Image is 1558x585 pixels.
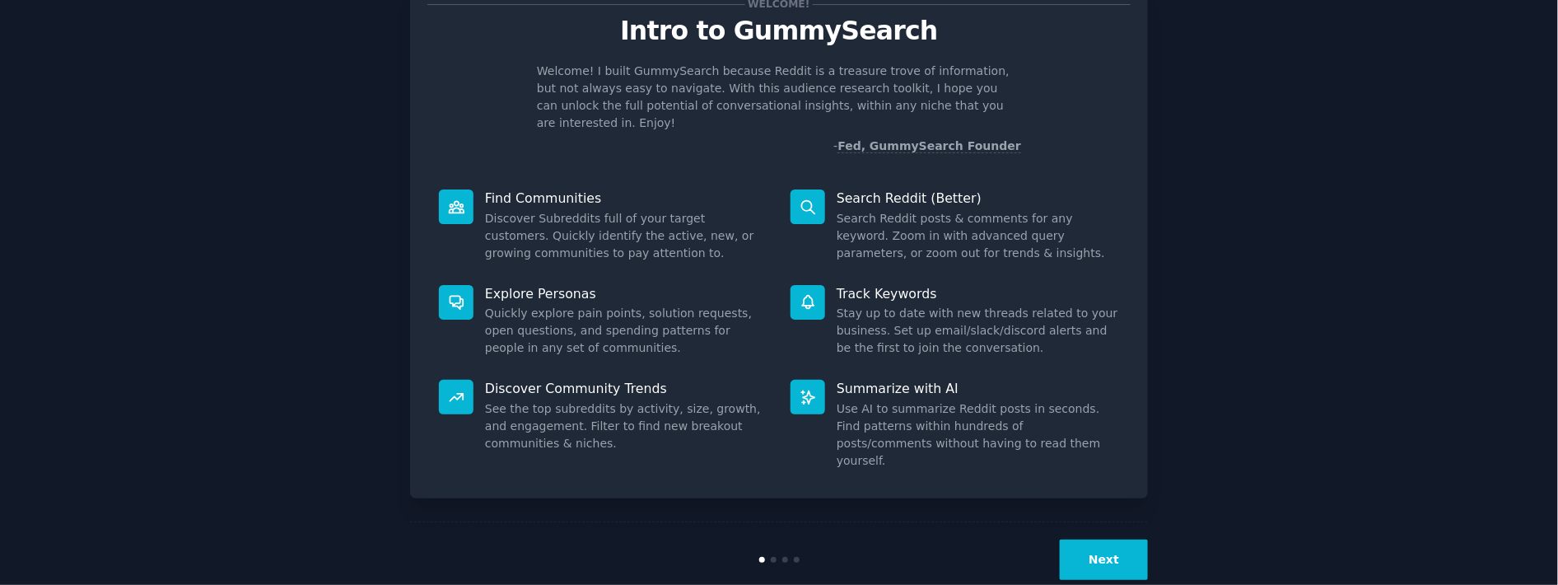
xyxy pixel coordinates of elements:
p: Track Keywords [837,285,1119,302]
p: Discover Community Trends [485,380,767,397]
button: Next [1060,540,1148,580]
dd: Quickly explore pain points, solution requests, open questions, and spending patterns for people ... [485,305,767,357]
p: Welcome! I built GummySearch because Reddit is a treasure trove of information, but not always ea... [537,63,1021,132]
dd: See the top subreddits by activity, size, growth, and engagement. Filter to find new breakout com... [485,400,767,452]
a: Fed, GummySearch Founder [837,139,1021,153]
p: Search Reddit (Better) [837,190,1119,207]
dd: Search Reddit posts & comments for any keyword. Zoom in with advanced query parameters, or zoom o... [837,210,1119,262]
p: Find Communities [485,190,767,207]
p: Explore Personas [485,285,767,302]
dd: Use AI to summarize Reddit posts in seconds. Find patterns within hundreds of posts/comments with... [837,400,1119,470]
p: Summarize with AI [837,380,1119,397]
div: - [833,138,1021,155]
dd: Stay up to date with new threads related to your business. Set up email/slack/discord alerts and ... [837,305,1119,357]
dd: Discover Subreddits full of your target customers. Quickly identify the active, new, or growing c... [485,210,767,262]
p: Intro to GummySearch [427,16,1131,45]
